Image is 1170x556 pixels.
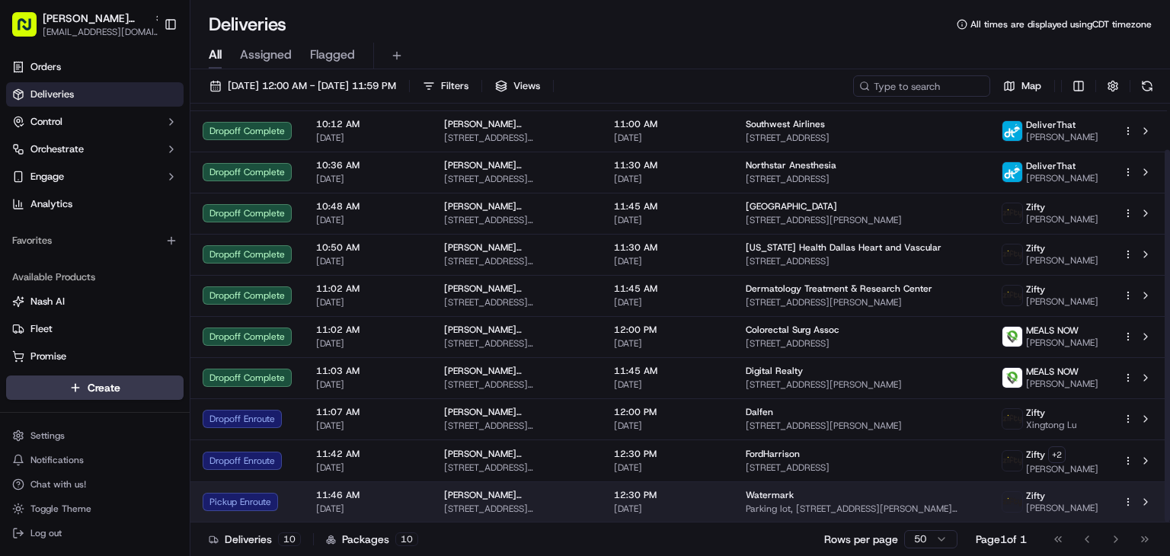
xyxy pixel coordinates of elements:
[746,132,977,144] span: [STREET_ADDRESS]
[15,341,27,353] div: 📗
[1002,451,1022,471] img: zifty-logo-trans-sq.png
[30,454,84,466] span: Notifications
[614,255,721,267] span: [DATE]
[126,235,132,248] span: •
[12,350,177,363] a: Promise
[6,6,158,43] button: [PERSON_NAME][GEOGRAPHIC_DATA][EMAIL_ADDRESS][DOMAIN_NAME]
[444,420,590,432] span: [STREET_ADDRESS][PERSON_NAME]
[444,214,590,226] span: [STREET_ADDRESS][PERSON_NAME]
[444,324,590,336] span: [PERSON_NAME][GEOGRAPHIC_DATA]
[15,197,102,209] div: Past conversations
[395,532,418,546] div: 10
[1136,75,1158,97] button: Refresh
[1021,79,1041,93] span: Map
[746,503,977,515] span: Parking lot, [STREET_ADDRESS][PERSON_NAME][PERSON_NAME]
[30,115,62,129] span: Control
[88,380,120,395] span: Create
[316,337,420,350] span: [DATE]
[43,26,165,38] button: [EMAIL_ADDRESS][DOMAIN_NAME]
[6,55,184,79] a: Orders
[6,165,184,189] button: Engage
[746,173,977,185] span: [STREET_ADDRESS]
[259,149,277,168] button: Start new chat
[614,337,721,350] span: [DATE]
[1002,492,1022,512] img: zifty-logo-trans-sq.png
[6,344,184,369] button: Promise
[614,296,721,308] span: [DATE]
[316,489,420,501] span: 11:46 AM
[30,60,61,74] span: Orders
[746,448,800,460] span: FordHarrison
[6,137,184,161] button: Orchestrate
[444,462,590,474] span: [STREET_ADDRESS][PERSON_NAME]
[614,324,721,336] span: 12:00 PM
[1002,327,1022,347] img: melas_now_logo.png
[444,379,590,391] span: [STREET_ADDRESS][PERSON_NAME]
[15,221,40,245] img: Liam S.
[853,75,990,97] input: Type to search
[6,228,184,253] div: Favorites
[444,241,590,254] span: [PERSON_NAME][GEOGRAPHIC_DATA]
[144,340,245,355] span: API Documentation
[6,265,184,289] div: Available Products
[9,334,123,361] a: 📗Knowledge Base
[1026,296,1098,308] span: [PERSON_NAME]
[30,295,65,308] span: Nash AI
[614,448,721,460] span: 12:30 PM
[209,12,286,37] h1: Deliveries
[1026,378,1098,390] span: [PERSON_NAME]
[30,527,62,539] span: Log out
[1026,419,1076,431] span: Xingtong Lu
[1026,213,1098,225] span: [PERSON_NAME]
[444,283,590,295] span: [PERSON_NAME][GEOGRAPHIC_DATA]
[30,503,91,515] span: Toggle Theme
[6,425,184,446] button: Settings
[444,337,590,350] span: [STREET_ADDRESS][PERSON_NAME]
[614,173,721,185] span: [DATE]
[488,75,547,97] button: Views
[614,132,721,144] span: [DATE]
[316,324,420,336] span: 11:02 AM
[206,276,250,289] span: 11:02 AM
[1026,407,1045,419] span: Zifty
[6,82,184,107] a: Deliveries
[416,75,475,97] button: Filters
[316,365,420,377] span: 11:03 AM
[746,200,837,212] span: [GEOGRAPHIC_DATA]
[30,430,65,442] span: Settings
[203,75,403,97] button: [DATE] 12:00 AM - [DATE] 11:59 PM
[278,532,301,546] div: 10
[1002,409,1022,429] img: zifty-logo-trans-sq.png
[316,173,420,185] span: [DATE]
[746,214,977,226] span: [STREET_ADDRESS][PERSON_NAME]
[444,255,590,267] span: [STREET_ADDRESS][PERSON_NAME]
[444,118,590,130] span: [PERSON_NAME][GEOGRAPHIC_DATA]
[444,406,590,418] span: [PERSON_NAME][GEOGRAPHIC_DATA]
[746,420,977,432] span: [STREET_ADDRESS][PERSON_NAME]
[1048,446,1066,463] button: +2
[43,11,148,26] button: [PERSON_NAME][GEOGRAPHIC_DATA]
[326,532,418,547] div: Packages
[746,296,977,308] span: [STREET_ADDRESS][PERSON_NAME]
[316,132,420,144] span: [DATE]
[316,448,420,460] span: 11:42 AM
[316,420,420,432] span: [DATE]
[614,379,721,391] span: [DATE]
[107,376,184,388] a: Powered byPylon
[746,406,773,418] span: Dalfen
[30,197,72,211] span: Analytics
[310,46,355,64] span: Flagged
[316,379,420,391] span: [DATE]
[1002,368,1022,388] img: melas_now_logo.png
[316,214,420,226] span: [DATE]
[746,324,839,336] span: Colorectal Surg Assoc
[32,145,59,172] img: 5e9a9d7314ff4150bce227a61376b483.jpg
[614,503,721,515] span: [DATE]
[30,340,117,355] span: Knowledge Base
[614,420,721,432] span: [DATE]
[824,532,898,547] p: Rows per page
[976,532,1027,547] div: Page 1 of 1
[444,296,590,308] span: [STREET_ADDRESS][PERSON_NAME]
[316,296,420,308] span: [DATE]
